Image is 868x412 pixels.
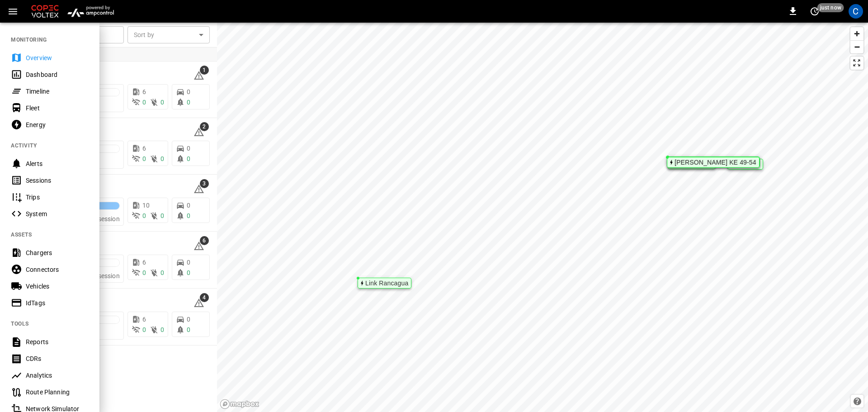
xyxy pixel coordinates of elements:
[26,159,89,168] div: Alerts
[26,298,89,308] div: IdTags
[29,3,61,20] img: Customer Logo
[807,4,822,19] button: set refresh interval
[26,354,89,363] div: CDRs
[817,3,844,12] span: just now
[26,104,89,113] div: Fleet
[26,120,89,129] div: Energy
[26,70,89,79] div: Dashboard
[26,265,89,274] div: Connectors
[26,248,89,257] div: Chargers
[26,176,89,185] div: Sessions
[26,87,89,96] div: Timeline
[26,53,89,62] div: Overview
[64,3,117,20] img: ampcontrol.io logo
[26,371,89,380] div: Analytics
[26,209,89,218] div: System
[26,337,89,346] div: Reports
[26,193,89,202] div: Trips
[26,282,89,291] div: Vehicles
[849,4,863,19] div: profile-icon
[26,388,89,397] div: Route Planning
